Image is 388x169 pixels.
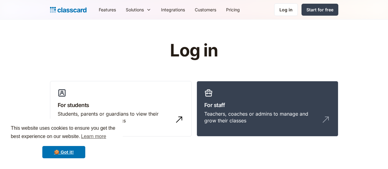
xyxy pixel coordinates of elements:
a: Features [94,3,121,17]
a: Start for free [302,4,338,16]
h3: For staff [204,101,331,109]
a: home [50,6,86,14]
a: learn more about cookies [80,132,107,141]
span: This website uses cookies to ensure you get the best experience on our website. [11,125,117,141]
h3: For students [58,101,184,109]
div: Teachers, coaches or admins to manage and grow their classes [204,110,318,124]
a: Customers [190,3,221,17]
a: Integrations [156,3,190,17]
h1: Log in [97,41,291,60]
a: Pricing [221,3,245,17]
a: dismiss cookie message [42,146,85,158]
a: Log in [274,3,298,16]
div: Log in [279,6,293,13]
div: Solutions [126,6,144,13]
a: For studentsStudents, parents or guardians to view their profile and manage bookings [50,81,192,137]
div: Solutions [121,3,156,17]
a: For staffTeachers, coaches or admins to manage and grow their classes [197,81,338,137]
div: cookieconsent [5,119,123,164]
div: Start for free [306,6,333,13]
div: Students, parents or guardians to view their profile and manage bookings [58,110,172,124]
